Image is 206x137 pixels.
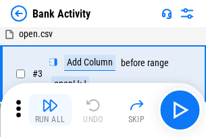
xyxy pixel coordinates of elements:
[42,97,58,113] img: Run All
[115,94,158,126] button: Skip
[128,115,145,124] div: Skip
[169,99,190,121] img: Main button
[121,58,145,68] div: before
[11,5,27,22] img: Back
[32,7,91,20] div: Bank Activity
[28,94,72,126] button: Run All
[161,8,172,19] img: Support
[64,55,115,71] div: Add Column
[19,28,53,39] span: open.csv
[51,76,89,92] div: open!J:J
[128,97,145,113] img: Skip
[179,5,195,22] img: Settings menu
[35,115,66,124] div: Run All
[32,68,43,79] span: # 3
[147,58,169,68] div: range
